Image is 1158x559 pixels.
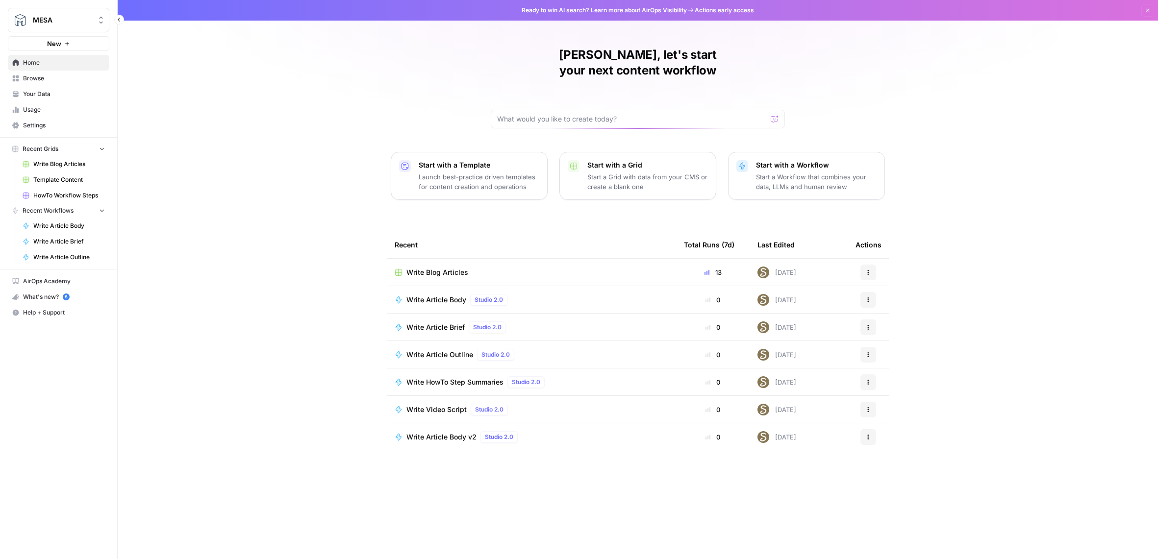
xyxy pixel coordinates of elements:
span: Studio 2.0 [481,350,510,359]
button: Start with a GridStart a Grid with data from your CMS or create a blank one [559,152,716,200]
div: 0 [684,322,742,332]
h1: [PERSON_NAME], let's start your next content workflow [491,47,785,78]
span: Actions early access [695,6,754,15]
p: Launch best-practice driven templates for content creation and operations [419,172,539,192]
div: Total Runs (7d) [684,231,734,258]
p: Start a Workflow that combines your data, LLMs and human review [756,172,877,192]
span: Studio 2.0 [475,405,503,414]
a: Write Article BodyStudio 2.0 [395,294,668,306]
span: Recent Grids [23,145,58,153]
a: Home [8,55,109,71]
span: Help + Support [23,308,105,317]
a: Write Article Body v2Studio 2.0 [395,431,668,443]
button: Start with a TemplateLaunch best-practice driven templates for content creation and operations [391,152,548,200]
p: Start a Grid with data from your CMS or create a blank one [587,172,708,192]
a: Write Article Body [18,218,109,234]
span: Usage [23,105,105,114]
div: 0 [684,405,742,414]
span: New [47,39,61,49]
span: Write Blog Articles [406,267,468,277]
div: Actions [856,231,881,258]
a: Settings [8,118,109,133]
button: Recent Workflows [8,203,109,218]
span: MESA [33,15,92,25]
a: Write Blog Articles [395,267,668,277]
span: Studio 2.0 [475,295,503,304]
p: Start with a Grid [587,160,708,170]
div: Recent [395,231,668,258]
button: What's new? 5 [8,289,109,305]
span: AirOps Academy [23,277,105,286]
span: Write Video Script [406,405,467,414]
img: zjl28qj5ctptxl8hp7ncszzmpxex [757,294,769,306]
div: 0 [684,350,742,360]
a: 5 [63,293,70,300]
img: zjl28qj5ctptxl8hp7ncszzmpxex [757,321,769,333]
img: MESA Logo [11,11,29,29]
span: Write Article Body v2 [406,432,477,442]
span: Write Article Brief [406,322,465,332]
text: 5 [65,294,67,299]
img: zjl28qj5ctptxl8hp7ncszzmpxex [757,267,769,278]
a: HowTo Workflow Steps [18,188,109,203]
a: Write Article Brief [18,234,109,249]
input: What would you like to create today? [497,114,767,124]
span: Write Article Brief [33,237,105,246]
div: [DATE] [757,431,796,443]
a: Write Article Outline [18,249,109,265]
div: 0 [684,432,742,442]
a: Write Video ScriptStudio 2.0 [395,404,668,415]
div: 0 [684,377,742,387]
div: Last Edited [757,231,795,258]
span: Studio 2.0 [485,433,513,441]
img: zjl28qj5ctptxl8hp7ncszzmpxex [757,376,769,388]
span: Settings [23,121,105,130]
span: Write Article Body [33,221,105,230]
span: Write HowTo Step Summaries [406,377,503,387]
p: Start with a Workflow [756,160,877,170]
button: New [8,36,109,51]
a: Write Article BriefStudio 2.0 [395,321,668,333]
a: Usage [8,102,109,118]
img: zjl28qj5ctptxl8hp7ncszzmpxex [757,431,769,443]
span: HowTo Workflow Steps [33,191,105,200]
div: [DATE] [757,321,796,333]
p: Start with a Template [419,160,539,170]
div: What's new? [8,290,109,304]
button: Workspace: MESA [8,8,109,32]
a: Browse [8,71,109,86]
span: Recent Workflows [23,206,74,215]
span: Write Blog Articles [33,160,105,169]
img: zjl28qj5ctptxl8hp7ncszzmpxex [757,404,769,415]
div: [DATE] [757,294,796,306]
button: Help + Support [8,305,109,320]
span: Ready to win AI search? about AirOps Visibility [522,6,687,15]
span: Browse [23,74,105,83]
a: AirOps Academy [8,273,109,289]
span: Template Content [33,175,105,184]
a: Template Content [18,172,109,188]
span: Write Article Outline [406,350,473,360]
span: Home [23,58,105,67]
a: Write Blog Articles [18,156,109,172]
button: Start with a WorkflowStart a Workflow that combines your data, LLMs and human review [728,152,885,200]
button: Recent Grids [8,142,109,156]
div: [DATE] [757,349,796,361]
span: Studio 2.0 [473,323,502,332]
a: Write Article OutlineStudio 2.0 [395,349,668,361]
div: [DATE] [757,376,796,388]
span: Write Article Outline [33,253,105,262]
div: 13 [684,267,742,277]
a: Write HowTo Step SummariesStudio 2.0 [395,376,668,388]
div: [DATE] [757,267,796,278]
a: Learn more [591,6,623,14]
span: Your Data [23,90,105,98]
span: Write Article Body [406,295,466,305]
a: Your Data [8,86,109,102]
div: 0 [684,295,742,305]
span: Studio 2.0 [512,378,540,387]
div: [DATE] [757,404,796,415]
img: zjl28qj5ctptxl8hp7ncszzmpxex [757,349,769,361]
